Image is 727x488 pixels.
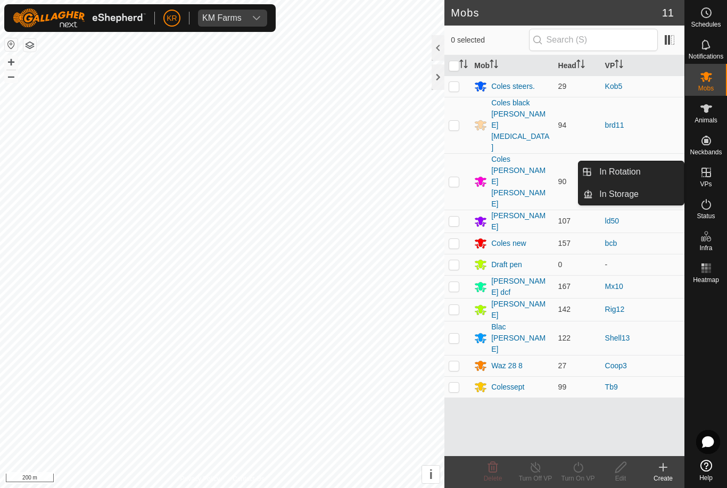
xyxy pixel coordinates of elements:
a: Tb9 [605,383,618,391]
span: 94 [558,121,567,129]
span: VPs [700,181,712,187]
a: Privacy Policy [180,474,220,484]
div: Waz 28 8 [491,360,523,371]
div: Coles new [491,238,526,249]
span: 0 [558,260,563,269]
button: + [5,56,18,69]
div: [PERSON_NAME] [491,299,549,321]
span: KR [167,13,177,24]
button: i [422,466,440,483]
span: Help [699,475,713,481]
div: Blac [PERSON_NAME] [491,321,549,355]
span: 90 [558,177,567,186]
div: [PERSON_NAME] [491,210,549,233]
div: Coles [PERSON_NAME] [PERSON_NAME] [491,154,549,210]
th: VP [601,55,684,76]
span: 27 [558,361,567,370]
input: Search (S) [529,29,658,51]
td: - [601,254,684,275]
a: Coop3 [605,361,627,370]
button: Reset Map [5,38,18,51]
h2: Mobs [451,6,662,19]
div: KM Farms [202,14,242,22]
span: Delete [484,475,502,482]
div: Coles black [PERSON_NAME][MEDICAL_DATA] [491,97,549,153]
a: ld50 [605,217,619,225]
p-sorticon: Activate to sort [576,61,585,70]
li: In Storage [579,184,684,205]
span: Schedules [691,21,721,28]
p-sorticon: Activate to sort [615,61,623,70]
a: In Rotation [593,161,684,183]
a: bcb [605,239,617,247]
div: Turn On VP [557,474,599,483]
span: In Storage [599,188,639,201]
div: Edit [599,474,642,483]
span: 11 [662,5,674,21]
button: – [5,70,18,82]
a: Shell13 [605,334,630,342]
button: Map Layers [23,39,36,52]
span: 0 selected [451,35,528,46]
span: i [429,467,433,482]
div: Draft pen [491,259,522,270]
p-sorticon: Activate to sort [459,61,468,70]
div: Create [642,474,684,483]
div: dropdown trigger [246,10,267,27]
span: 157 [558,239,571,247]
span: Heatmap [693,277,719,283]
span: 167 [558,282,571,291]
th: Head [554,55,601,76]
span: Notifications [689,53,723,60]
span: 142 [558,305,571,313]
img: Gallagher Logo [13,9,146,28]
div: Coles steers. [491,81,535,92]
a: In Storage [593,184,684,205]
span: Animals [695,117,717,123]
a: Rig12 [605,305,625,313]
span: 122 [558,334,571,342]
th: Mob [470,55,553,76]
span: Status [697,213,715,219]
a: Kob5 [605,82,623,90]
a: Help [685,456,727,485]
span: Mobs [698,85,714,92]
span: Neckbands [690,149,722,155]
li: In Rotation [579,161,684,183]
span: KM Farms [198,10,246,27]
a: Contact Us [233,474,264,484]
span: In Rotation [599,166,640,178]
a: brd11 [605,121,624,129]
span: 107 [558,217,571,225]
span: 99 [558,383,567,391]
div: [PERSON_NAME] dcf [491,276,549,298]
span: 29 [558,82,567,90]
p-sorticon: Activate to sort [490,61,498,70]
span: Infra [699,245,712,251]
div: Turn Off VP [514,474,557,483]
a: Mx10 [605,282,623,291]
div: Colessept [491,382,524,393]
